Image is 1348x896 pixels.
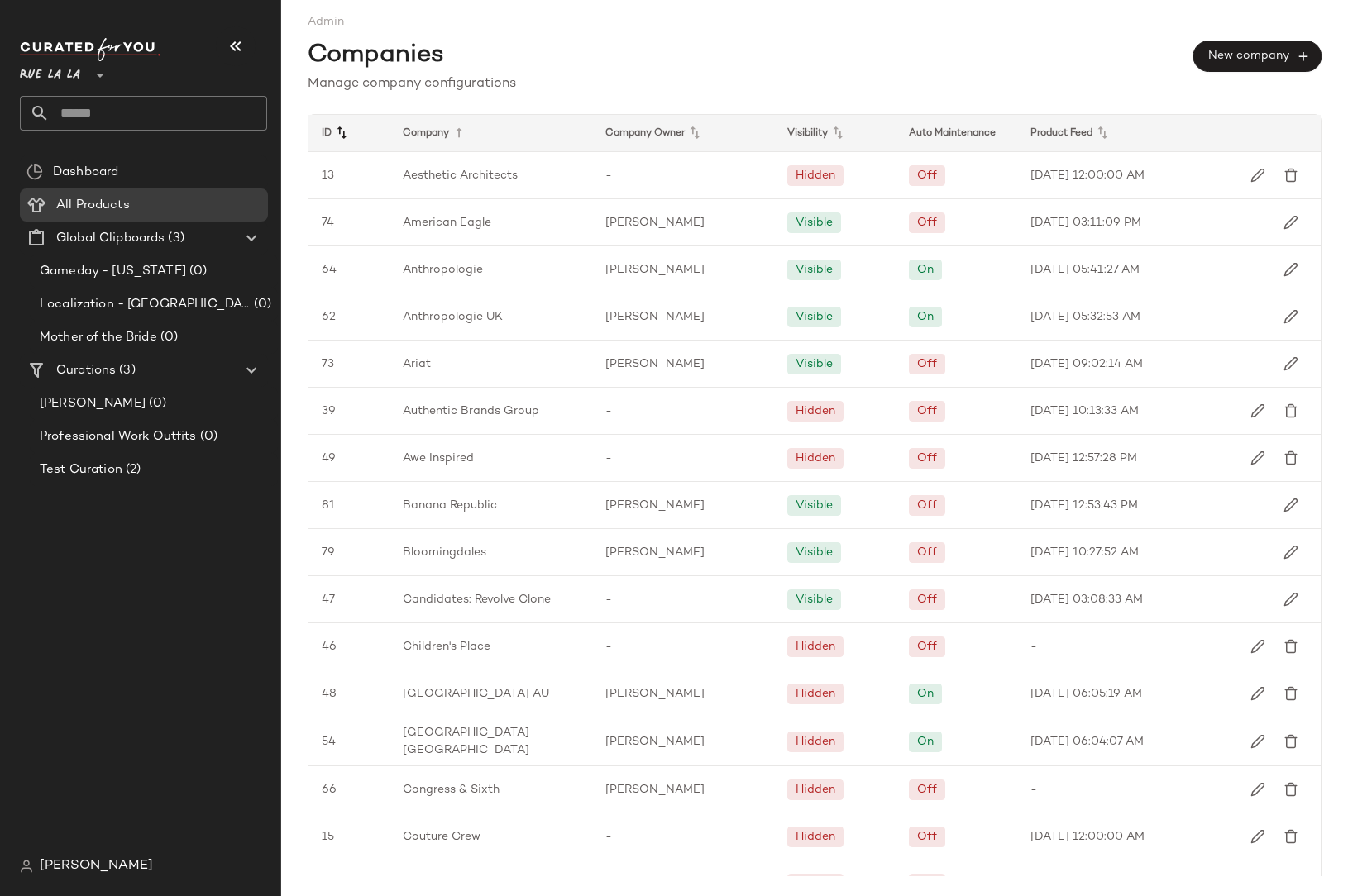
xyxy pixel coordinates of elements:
span: - [605,638,612,655]
span: 46 [322,638,337,655]
span: 48 [322,685,337,703]
span: [DATE] 09:02:14 AM [1030,355,1143,373]
img: svg%3e [1283,639,1298,654]
span: 64 [322,261,337,279]
span: (0) [186,262,207,281]
img: svg%3e [1250,829,1265,844]
span: Companies [308,37,444,74]
div: Visible [796,497,833,514]
span: (0) [157,328,178,347]
span: - [605,450,612,467]
div: Hidden [796,875,835,893]
span: - [1030,781,1037,798]
div: Visible [796,591,833,608]
div: Off [917,497,937,514]
span: - [605,875,612,893]
div: Visible [796,308,833,326]
img: svg%3e [1283,734,1298,749]
span: Aesthetic Architects [403,167,518,184]
span: [PERSON_NAME] [40,394,146,413]
span: Mother of the Bride [40,328,157,347]
div: Visible [796,214,833,231]
span: [DATE] 05:32:53 AM [1030,308,1140,326]
span: Ariat [403,355,431,373]
div: Hidden [796,403,835,420]
span: [PERSON_NAME] [605,685,705,703]
span: (2) [122,460,141,479]
img: svg%3e [20,860,33,873]
div: Off [917,214,937,231]
span: Anthropologie UK [403,308,503,326]
div: On [917,733,934,751]
span: Anthropologie [403,261,483,279]
span: Curations [56,361,116,380]
span: Curated for You [403,875,491,893]
span: Candidates: Revolve Clone [403,591,551,608]
div: ID [308,115,390,151]
div: Visible [796,544,833,561]
span: [GEOGRAPHIC_DATA] [GEOGRAPHIC_DATA] [403,724,579,759]
span: 79 [322,544,335,561]
span: Gameday - [US_STATE] [40,262,186,281]
div: On [917,685,934,703]
span: 39 [322,403,336,420]
div: Off [917,828,937,846]
div: Hidden [796,781,835,798]
span: Children's Place [403,638,490,655]
img: svg%3e [1283,829,1298,844]
div: Hidden [796,167,835,184]
div: Off [917,638,937,655]
img: svg%3e [1283,309,1298,324]
div: Hidden [796,638,835,655]
div: Off [917,355,937,373]
img: svg%3e [1283,782,1298,797]
span: [DATE] 12:53:43 PM [1030,497,1138,514]
span: New company [1207,49,1307,64]
span: American Eagle [403,214,491,231]
img: svg%3e [1283,450,1298,465]
span: All Products [56,196,130,215]
div: Company Owner [592,115,774,151]
div: Hidden [796,733,835,751]
div: Hidden [796,828,835,846]
span: [PERSON_NAME] [605,733,705,751]
span: [DATE] 10:13:33 AM [1030,403,1139,420]
span: - [605,167,612,184]
span: - [1030,638,1037,655]
div: Company [390,115,592,151]
span: [DATE] 12:00:00 AM [1030,875,1145,893]
span: Global Clipboards [56,229,165,248]
span: Localization - [GEOGRAPHIC_DATA] [40,295,251,314]
span: [DATE] 05:41:27 AM [1030,261,1140,279]
span: [PERSON_NAME] [605,261,705,279]
div: Visible [796,355,833,373]
span: (0) [146,394,166,413]
span: 13 [322,167,334,184]
span: 74 [322,214,334,231]
img: svg%3e [1250,168,1265,183]
div: Visibility [774,115,896,151]
img: svg%3e [1250,639,1265,654]
span: [DATE] 06:05:19 AM [1030,685,1142,703]
span: Authentic Brands Group [403,403,539,420]
span: Bloomingdales [403,544,486,561]
span: [DATE] 06:04:07 AM [1030,733,1144,751]
span: 66 [322,781,337,798]
div: Off [917,544,937,561]
div: Off [917,781,937,798]
div: Manage company configurations [308,74,1322,94]
span: [PERSON_NAME] [605,214,705,231]
span: - [605,591,612,608]
span: [PERSON_NAME] [40,856,153,876]
img: svg%3e [1283,262,1298,277]
span: (0) [197,427,217,446]
span: - [605,828,612,846]
span: [DATE] 12:00:00 AM [1030,167,1145,184]
div: Auto Maintenance [896,115,1017,151]
span: 15 [322,828,334,846]
button: New company [1193,41,1322,72]
span: 49 [322,450,336,467]
span: [DATE] 10:27:52 AM [1030,544,1139,561]
img: svg%3e [1283,545,1298,560]
span: 1 [322,875,327,893]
